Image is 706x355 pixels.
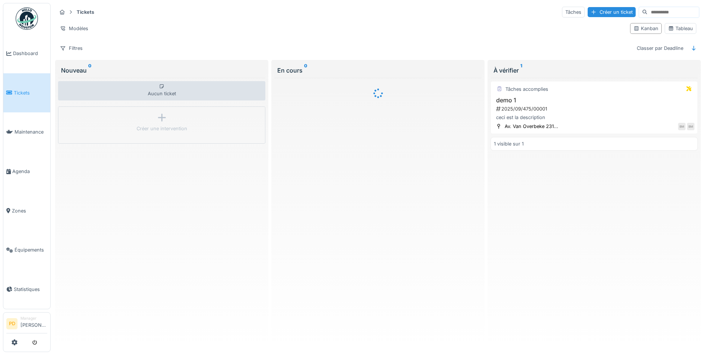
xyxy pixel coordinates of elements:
div: 1 visible sur 1 [494,140,524,147]
div: À vérifier [493,66,695,75]
span: Équipements [15,246,47,253]
div: Nouveau [61,66,262,75]
a: Agenda [3,152,50,191]
div: 2025/09/475/00001 [495,105,694,112]
sup: 1 [520,66,522,75]
div: Filtres [57,43,86,54]
span: Statistiques [14,286,47,293]
a: Maintenance [3,112,50,152]
div: Créer une intervention [137,125,187,132]
span: Agenda [12,168,47,175]
a: Tickets [3,73,50,113]
span: Tickets [14,89,47,96]
div: BM [687,123,694,130]
div: Av. Van Overbeke 231... [505,123,558,130]
div: Modèles [57,23,92,34]
li: [PERSON_NAME] [20,316,47,332]
div: Manager [20,316,47,321]
span: Dashboard [13,50,47,57]
li: PD [6,318,17,329]
div: Tâches accomplies [505,86,548,93]
sup: 0 [88,66,92,75]
div: Classer par Deadline [633,43,687,54]
sup: 0 [304,66,307,75]
a: PD Manager[PERSON_NAME] [6,316,47,333]
span: Maintenance [15,128,47,135]
img: Badge_color-CXgf-gQk.svg [16,7,38,30]
div: Aucun ticket [58,81,265,100]
div: Kanban [633,25,658,32]
span: Zones [12,207,47,214]
div: En cours [277,66,479,75]
a: Statistiques [3,270,50,309]
strong: Tickets [74,9,97,16]
a: Zones [3,191,50,230]
div: ceci est la description [494,114,694,121]
a: Équipements [3,230,50,270]
a: Dashboard [3,34,50,73]
h3: demo 1 [494,97,694,104]
div: Créer un ticket [588,7,636,17]
div: BM [678,123,686,130]
div: Tableau [668,25,693,32]
div: Tâches [562,7,585,17]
